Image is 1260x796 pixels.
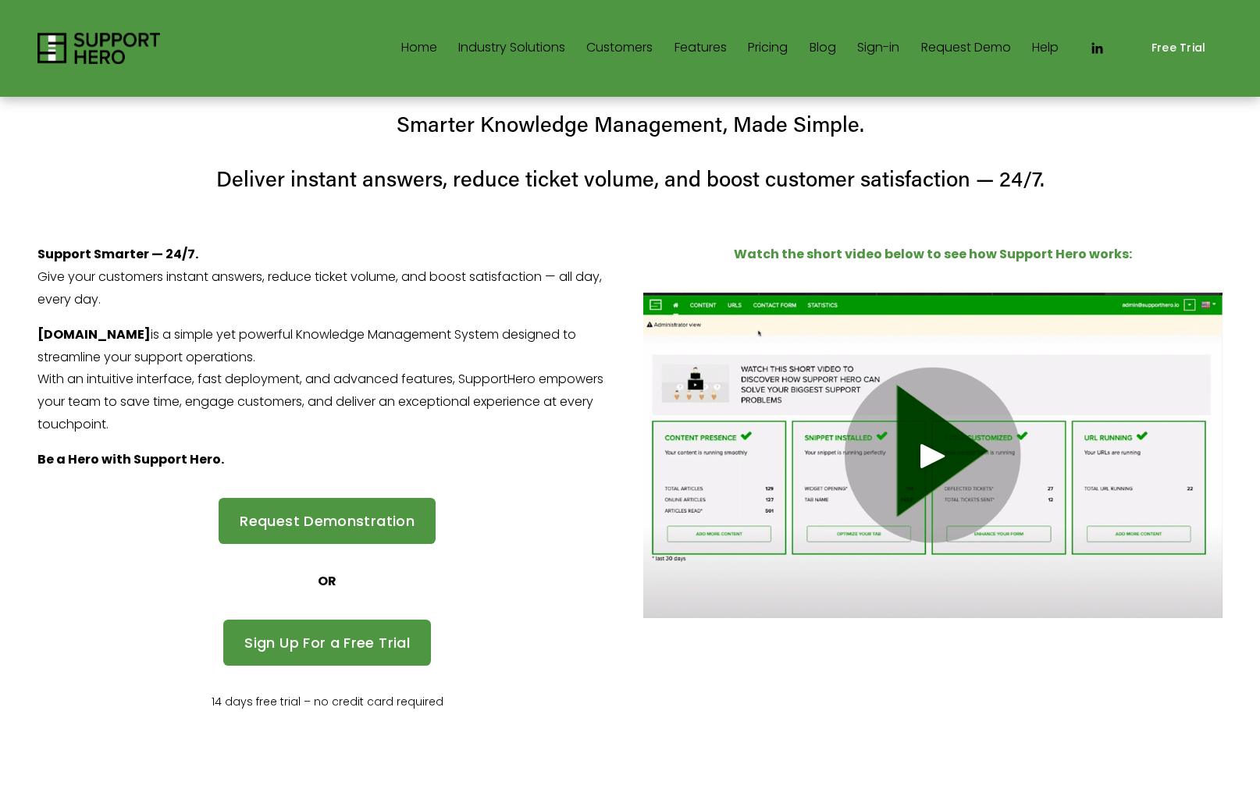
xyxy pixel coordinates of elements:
[318,572,336,590] strong: OR
[1089,41,1105,56] a: LinkedIn
[1032,36,1059,61] a: Help
[37,692,617,712] p: 14 days free trial – no credit card required
[223,620,431,666] a: Sign Up For a Free Trial
[1135,30,1223,66] a: Free Trial
[914,437,952,474] div: Play
[674,36,727,61] a: Features
[37,109,1222,139] h4: Smarter Knowledge Management, Made Simple.
[921,36,1011,61] a: Request Demo
[37,324,617,436] p: is a simple yet powerful Knowledge Management System designed to streamline your support operatio...
[734,245,1132,263] strong: Watch the short video below to see how Support Hero works:
[586,36,653,61] a: Customers
[37,450,224,468] strong: Be a Hero with Support Hero.
[37,245,198,263] strong: Support Smarter — 24/7.
[748,36,788,61] a: Pricing
[37,164,1222,194] h4: Deliver instant answers, reduce ticket volume, and boost customer satisfaction — 24/7.
[37,243,617,311] p: Give your customers instant answers, reduce ticket volume, and boost satisfaction — all day, ever...
[401,36,437,61] a: Home
[219,498,435,544] a: Request Demonstration
[37,33,160,64] img: Support Hero
[458,36,565,61] a: folder dropdown
[810,36,836,61] a: Blog
[857,36,899,61] a: Sign-in
[458,37,565,59] span: Industry Solutions
[37,325,151,343] strong: [DOMAIN_NAME]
